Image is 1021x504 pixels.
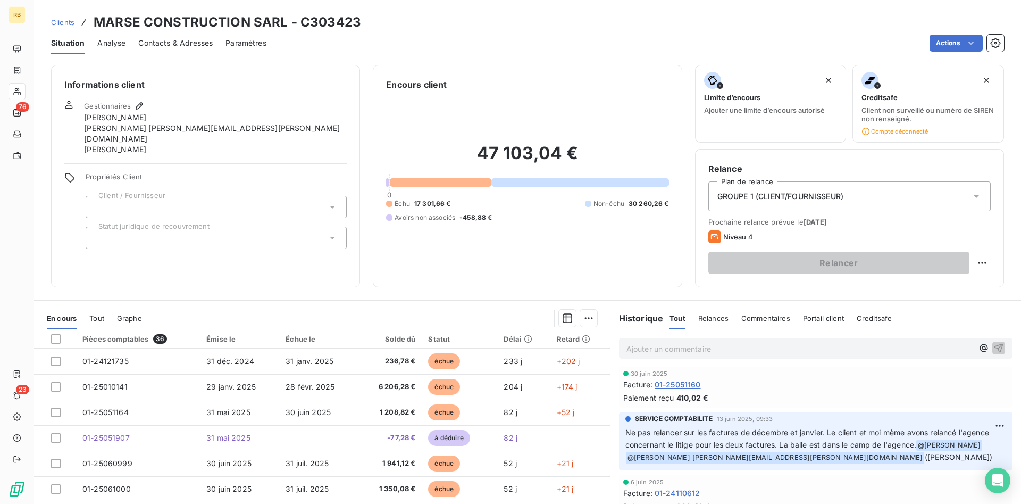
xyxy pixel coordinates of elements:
span: 23 [16,385,29,394]
span: Situation [51,38,85,48]
span: Compte déconnecté [861,127,928,136]
span: Niveau 4 [723,233,753,241]
span: 6 juin 2025 [631,479,664,485]
span: Paiement reçu [623,392,674,403]
span: 31 mai 2025 [206,408,250,417]
span: 01-25060999 [82,459,132,468]
div: Délai [504,335,543,343]
span: 52 j [504,459,517,468]
span: 28 févr. 2025 [286,382,334,391]
span: 0 [387,191,391,199]
span: 30 260,26 € [629,199,669,209]
span: 01-25010141 [82,382,128,391]
h6: Encours client [386,78,447,91]
span: -458,88 € [459,213,492,222]
a: 76 [9,104,25,121]
h6: Relance [708,162,991,175]
h3: MARSE CONSTRUCTION SARL - C303423 [94,13,361,32]
span: 31 juil. 2025 [286,459,329,468]
span: 31 juil. 2025 [286,484,329,493]
img: Logo LeanPay [9,481,26,498]
div: Pièces comptables [82,334,194,344]
span: 13 juin 2025, 09:33 [717,416,773,422]
span: Limite d’encours [704,93,760,102]
span: Ne pas relancer sur les factures de décembre et janvier. Le client et moi mème avons relancé l'ag... [625,428,991,449]
span: Client non surveillé ou numéro de SIREN non renseigné. [861,106,995,123]
span: échue [428,481,460,497]
h6: Informations client [64,78,347,91]
span: Relances [698,314,729,323]
span: 31 janv. 2025 [286,357,333,366]
span: 01-25051164 [82,408,129,417]
span: +174 j [557,382,578,391]
span: Non-échu [593,199,624,209]
button: CreditsafeClient non surveillé ou numéro de SIREN non renseigné.Compte déconnecté [852,65,1004,143]
span: En cours [47,314,77,323]
span: GROUPE 1 (CLIENT/FOURNISSEUR) [717,191,843,202]
span: Prochaine relance prévue le [708,218,991,226]
span: 31 mai 2025 [206,433,250,442]
span: échue [428,404,460,420]
span: 30 juin 2025 [206,484,252,493]
span: 29 janv. 2025 [206,382,256,391]
span: 30 juin 2025 [631,370,668,377]
span: [PERSON_NAME] [84,144,146,155]
span: Commentaires [741,314,790,323]
button: Actions [930,35,983,52]
span: 01-25051160 [655,379,701,390]
span: +202 j [557,357,580,366]
span: Facture : [623,379,652,390]
span: 410,02 € [676,392,708,403]
div: Open Intercom Messenger [985,468,1010,493]
div: Statut [428,335,491,343]
span: 76 [16,102,29,112]
input: Ajouter une valeur [95,202,103,212]
span: 233 j [504,357,522,366]
span: 01-24121735 [82,357,129,366]
span: échue [428,456,460,472]
span: 01-25051907 [82,433,130,442]
span: +21 j [557,459,574,468]
span: Gestionnaires [84,102,131,110]
span: 236,78 € [364,356,415,367]
span: Propriétés Client [86,172,347,187]
span: 30 juin 2025 [286,408,331,417]
span: 01-25061000 [82,484,131,493]
span: ([PERSON_NAME]) [925,452,992,461]
div: Échue le [286,335,352,343]
button: Limite d’encoursAjouter une limite d’encours autorisé [695,65,847,143]
span: [PERSON_NAME] [PERSON_NAME][EMAIL_ADDRESS][PERSON_NAME][DOMAIN_NAME] [84,123,347,144]
div: RB [9,6,26,23]
span: Facture : [623,488,652,499]
span: 31 déc. 2024 [206,357,254,366]
span: [DATE] [804,218,827,226]
span: @ [PERSON_NAME] [PERSON_NAME][EMAIL_ADDRESS][PERSON_NAME][DOMAIN_NAME] [626,452,924,464]
span: à déduire [428,430,470,446]
button: Relancer [708,252,969,274]
span: Analyse [97,38,125,48]
span: Contacts & Adresses [138,38,213,48]
span: -77,28 € [364,433,415,443]
span: Graphe [117,314,142,323]
span: 6 206,28 € [364,382,415,392]
a: Clients [51,17,74,28]
span: Portail client [803,314,844,323]
span: SERVICE COMPTABILITE [635,414,713,424]
span: Tout [89,314,104,323]
span: 01-24110612 [655,488,700,499]
span: Clients [51,18,74,27]
span: 204 j [504,382,522,391]
span: Creditsafe [861,93,898,102]
div: Solde dû [364,335,415,343]
span: 1 941,12 € [364,458,415,469]
span: Ajouter une limite d’encours autorisé [704,106,825,114]
span: 82 j [504,433,517,442]
span: échue [428,353,460,369]
span: 17 301,66 € [414,199,451,209]
span: 82 j [504,408,517,417]
h2: 47 103,04 € [386,143,668,175]
span: échue [428,379,460,395]
span: [PERSON_NAME] [84,112,146,123]
span: 36 [153,334,167,344]
span: +52 j [557,408,575,417]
